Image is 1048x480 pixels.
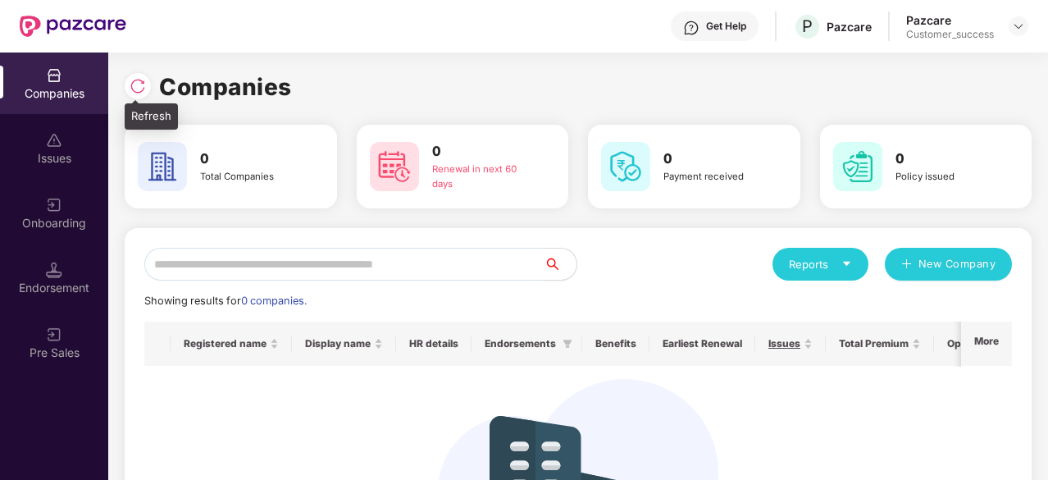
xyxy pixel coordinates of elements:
[171,322,292,366] th: Registered name
[841,258,852,269] span: caret-down
[370,142,419,191] img: svg+xml;base64,PHN2ZyB4bWxucz0iaHR0cDovL3d3dy53My5vcmcvMjAwMC9zdmciIHdpZHRoPSI2MCIgaGVpZ2h0PSI2MC...
[947,337,1013,350] span: Ops Manager
[663,149,766,170] h3: 0
[802,16,813,36] span: P
[918,256,996,272] span: New Company
[826,322,934,366] th: Total Premium
[906,12,994,28] div: Pazcare
[485,337,556,350] span: Endorsements
[559,334,576,354] span: filter
[241,295,307,307] span: 0 companies.
[1012,20,1025,33] img: svg+xml;base64,PHN2ZyBpZD0iRHJvcGRvd24tMzJ4MzIiIHhtbG5zPSJodHRwOi8vd3d3LnczLm9yZy8yMDAwL3N2ZyIgd2...
[906,28,994,41] div: Customer_success
[46,67,62,84] img: svg+xml;base64,PHN2ZyBpZD0iQ29tcGFuaWVzIiB4bWxucz0iaHR0cDovL3d3dy53My5vcmcvMjAwMC9zdmciIHdpZHRoPS...
[755,322,826,366] th: Issues
[885,248,1012,281] button: plusNew Company
[396,322,472,366] th: HR details
[184,337,267,350] span: Registered name
[20,16,126,37] img: New Pazcare Logo
[706,20,746,33] div: Get Help
[46,197,62,213] img: svg+xml;base64,PHN2ZyB3aWR0aD0iMjAiIGhlaWdodD0iMjAiIHZpZXdCb3g9IjAgMCAyMCAyMCIgZmlsbD0ibm9uZSIgeG...
[833,142,882,191] img: svg+xml;base64,PHN2ZyB4bWxucz0iaHR0cDovL3d3dy53My5vcmcvMjAwMC9zdmciIHdpZHRoPSI2MCIgaGVpZ2h0PSI2MC...
[305,337,371,350] span: Display name
[200,170,303,185] div: Total Companies
[144,295,307,307] span: Showing results for
[125,103,178,130] div: Refresh
[543,258,576,271] span: search
[895,170,998,185] div: Policy issued
[768,337,800,350] span: Issues
[601,142,650,191] img: svg+xml;base64,PHN2ZyB4bWxucz0iaHR0cDovL3d3dy53My5vcmcvMjAwMC9zdmciIHdpZHRoPSI2MCIgaGVpZ2h0PSI2MC...
[46,327,62,343] img: svg+xml;base64,PHN2ZyB3aWR0aD0iMjAiIGhlaWdodD0iMjAiIHZpZXdCb3g9IjAgMCAyMCAyMCIgZmlsbD0ibm9uZSIgeG...
[432,141,535,162] h3: 0
[895,149,998,170] h3: 0
[130,78,146,94] img: svg+xml;base64,PHN2ZyBpZD0iUmVsb2FkLTMyeDMyIiB4bWxucz0iaHR0cDovL3d3dy53My5vcmcvMjAwMC9zdmciIHdpZH...
[138,142,187,191] img: svg+xml;base64,PHN2ZyB4bWxucz0iaHR0cDovL3d3dy53My5vcmcvMjAwMC9zdmciIHdpZHRoPSI2MCIgaGVpZ2h0PSI2MC...
[563,339,572,349] span: filter
[46,262,62,278] img: svg+xml;base64,PHN2ZyB3aWR0aD0iMTQuNSIgaGVpZ2h0PSIxNC41IiB2aWV3Qm94PSIwIDAgMTYgMTYiIGZpbGw9Im5vbm...
[46,132,62,149] img: svg+xml;base64,PHN2ZyBpZD0iSXNzdWVzX2Rpc2FibGVkIiB4bWxucz0iaHR0cDovL3d3dy53My5vcmcvMjAwMC9zdmciIH...
[159,69,292,105] h1: Companies
[432,162,535,192] div: Renewal in next 60 days
[292,322,396,366] th: Display name
[543,248,577,281] button: search
[789,256,852,272] div: Reports
[901,258,912,272] span: plus
[961,322,1012,366] th: More
[663,170,766,185] div: Payment received
[649,322,755,366] th: Earliest Renewal
[582,322,649,366] th: Benefits
[839,337,909,350] span: Total Premium
[683,20,699,36] img: svg+xml;base64,PHN2ZyBpZD0iSGVscC0zMngzMiIgeG1sbnM9Imh0dHA6Ly93d3cudzMub3JnLzIwMDAvc3ZnIiB3aWR0aD...
[827,19,872,34] div: Pazcare
[200,149,303,170] h3: 0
